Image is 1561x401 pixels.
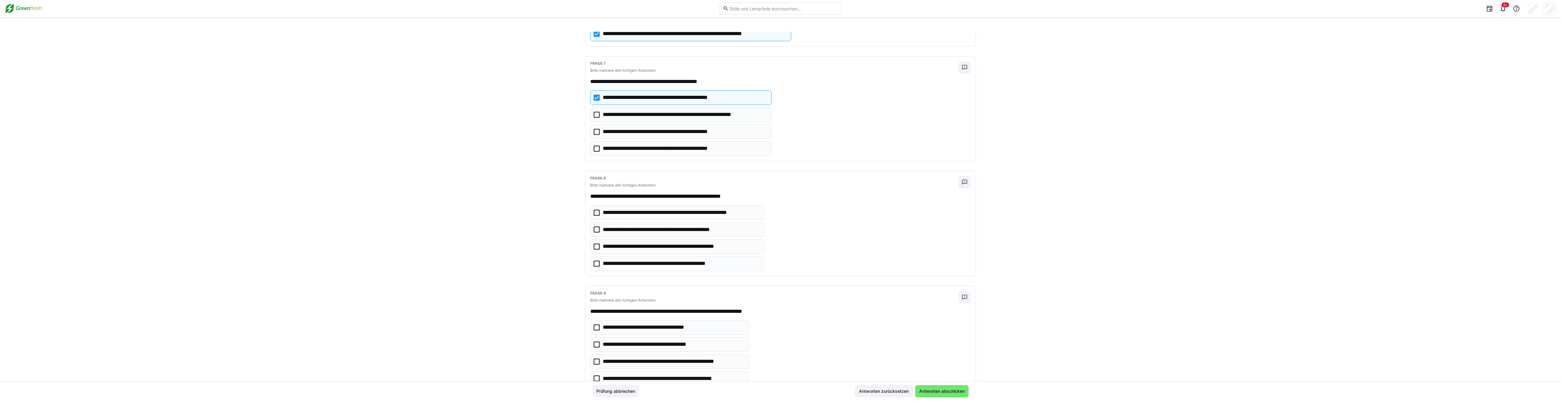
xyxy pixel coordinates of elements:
[590,61,959,66] h4: Frage 7
[915,385,969,397] button: Antworten abschicken
[590,298,959,303] p: Bitte markiere alle richtigen Antworten.
[592,385,639,397] button: Prüfung abbrechen
[590,291,959,295] h4: Frage 9
[729,6,838,11] input: Skills und Lernpfade durchsuchen…
[1503,3,1507,7] span: 9+
[595,388,636,394] span: Prüfung abbrechen
[590,183,959,188] p: Bitte markiere alle richtigen Antworten.
[590,68,959,73] p: Bitte markiere alle richtigen Antworten.
[858,388,910,394] span: Antworten zurücksetzen
[918,388,966,394] span: Antworten abschicken
[855,385,913,397] button: Antworten zurücksetzen
[590,176,959,180] h4: Frage 8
